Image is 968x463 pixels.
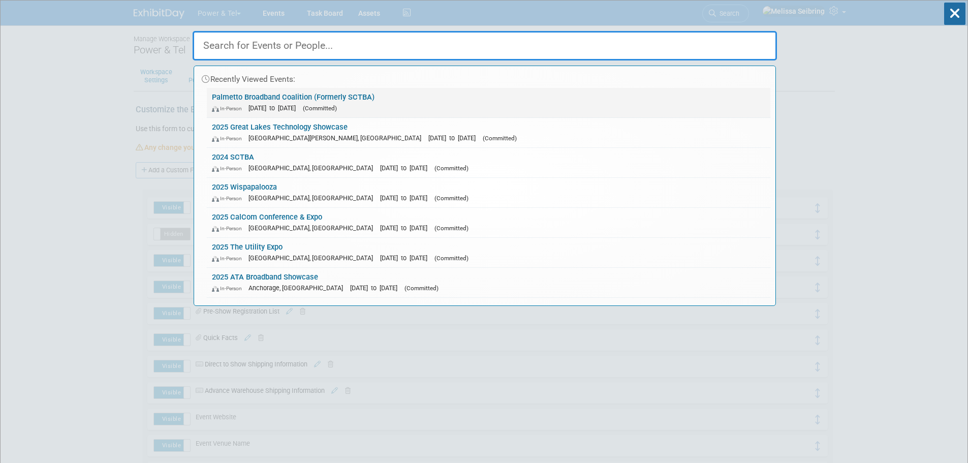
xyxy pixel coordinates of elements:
[350,284,402,292] span: [DATE] to [DATE]
[212,285,246,292] span: In-Person
[207,208,770,237] a: 2025 CalCom Conference & Expo In-Person [GEOGRAPHIC_DATA], [GEOGRAPHIC_DATA] [DATE] to [DATE] (Co...
[380,224,432,232] span: [DATE] to [DATE]
[212,225,246,232] span: In-Person
[404,285,439,292] span: (Committed)
[428,134,481,142] span: [DATE] to [DATE]
[248,224,378,232] span: [GEOGRAPHIC_DATA], [GEOGRAPHIC_DATA]
[212,135,246,142] span: In-Person
[207,148,770,177] a: 2024 SCTBA In-Person [GEOGRAPHIC_DATA], [GEOGRAPHIC_DATA] [DATE] to [DATE] (Committed)
[483,135,517,142] span: (Committed)
[207,88,770,117] a: Palmetto Broadband Coalition (Formerly SCTBA) In-Person [DATE] to [DATE] (Committed)
[248,164,378,172] span: [GEOGRAPHIC_DATA], [GEOGRAPHIC_DATA]
[207,178,770,207] a: 2025 Wispapalooza In-Person [GEOGRAPHIC_DATA], [GEOGRAPHIC_DATA] [DATE] to [DATE] (Committed)
[434,225,469,232] span: (Committed)
[434,195,469,202] span: (Committed)
[248,194,378,202] span: [GEOGRAPHIC_DATA], [GEOGRAPHIC_DATA]
[207,268,770,297] a: 2025 ATA Broadband Showcase In-Person Anchorage, [GEOGRAPHIC_DATA] [DATE] to [DATE] (Committed)
[248,134,426,142] span: [GEOGRAPHIC_DATA][PERSON_NAME], [GEOGRAPHIC_DATA]
[248,254,378,262] span: [GEOGRAPHIC_DATA], [GEOGRAPHIC_DATA]
[212,165,246,172] span: In-Person
[380,194,432,202] span: [DATE] to [DATE]
[193,31,777,60] input: Search for Events or People...
[212,195,246,202] span: In-Person
[380,164,432,172] span: [DATE] to [DATE]
[303,105,337,112] span: (Committed)
[380,254,432,262] span: [DATE] to [DATE]
[212,105,246,112] span: In-Person
[248,104,301,112] span: [DATE] to [DATE]
[434,165,469,172] span: (Committed)
[207,118,770,147] a: 2025 Great Lakes Technology Showcase In-Person [GEOGRAPHIC_DATA][PERSON_NAME], [GEOGRAPHIC_DATA] ...
[207,238,770,267] a: 2025 The Utility Expo In-Person [GEOGRAPHIC_DATA], [GEOGRAPHIC_DATA] [DATE] to [DATE] (Committed)
[434,255,469,262] span: (Committed)
[212,255,246,262] span: In-Person
[248,284,348,292] span: Anchorage, [GEOGRAPHIC_DATA]
[199,66,770,88] div: Recently Viewed Events:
